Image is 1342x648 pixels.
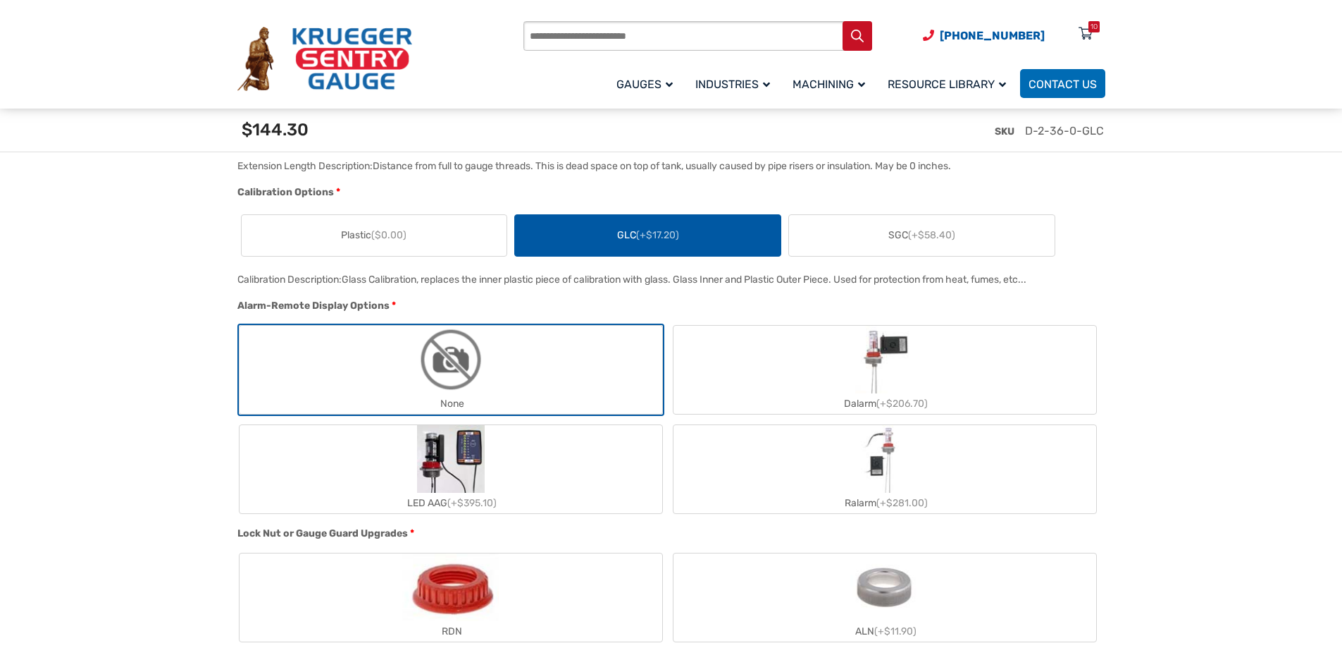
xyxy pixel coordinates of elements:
span: (+$395.10) [447,497,497,509]
div: LED AAG [240,493,662,513]
abbr: required [336,185,340,200]
a: Contact Us [1020,69,1105,98]
span: Calibration Options [237,186,334,198]
span: Extension Length Description: [237,160,373,172]
span: Resource Library [888,78,1006,91]
img: Krueger Sentry Gauge [237,27,412,92]
a: Phone Number (920) 434-8860 [923,27,1045,44]
span: D-2-36-0-GLC [1025,124,1104,137]
span: (+$17.20) [636,229,679,241]
span: Machining [793,78,865,91]
div: Glass Calibration, replaces the inner plastic piece of calibration with glass. Glass Inner and Pl... [342,274,1026,286]
span: Industries [695,78,770,91]
div: Distance from full to gauge threads. This is dead space on top of tank, usually caused by pipe ri... [373,160,951,172]
div: None [240,393,662,414]
span: (+$58.40) [908,229,955,241]
span: SGC [888,228,955,243]
div: ALN [673,621,1096,642]
label: Dalarm [673,326,1096,414]
a: Resource Library [879,67,1020,100]
a: Industries [687,67,784,100]
div: RDN [240,621,662,642]
div: Dalarm [673,393,1096,414]
label: Ralarm [673,425,1096,513]
abbr: required [410,526,414,541]
span: Calibration Description: [237,274,342,286]
label: None [240,326,662,414]
span: GLC [617,228,679,243]
span: Lock Nut or Gauge Guard Upgrades [237,527,408,539]
span: ($0.00) [371,229,406,241]
span: Gauges [616,78,673,91]
span: SKU [995,126,1014,137]
span: (+$11.90) [874,625,917,637]
label: LED AAG [240,425,662,513]
span: [PHONE_NUMBER] [940,29,1045,42]
span: Contact Us [1029,78,1097,91]
a: Machining [784,67,879,100]
span: (+$206.70) [876,398,928,410]
label: ALN [673,554,1096,642]
span: (+$281.00) [876,497,928,509]
a: Gauges [608,67,687,100]
label: RDN [240,554,662,642]
abbr: required [392,298,396,313]
div: 10 [1091,21,1098,32]
span: Plastic [341,228,406,243]
div: Ralarm [673,493,1096,513]
span: Alarm-Remote Display Options [237,300,390,312]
